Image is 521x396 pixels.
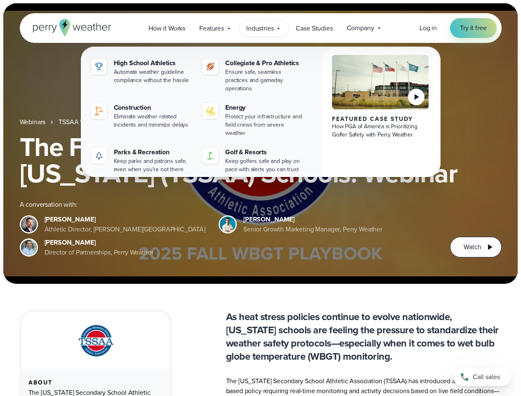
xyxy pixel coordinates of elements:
img: parks-icon-grey.svg [94,151,104,160]
div: A conversation with: [20,200,437,210]
button: Watch [450,237,501,257]
img: Jeff Wood [21,240,37,255]
span: Watch [464,242,481,252]
img: Brian Wyatt [21,217,37,232]
h1: The Fall WBGT Playbook for [US_STATE] (TSSAA) Schools: Webinar [20,134,502,186]
div: Keep parks and patrons safe, even when you're not there [114,157,193,174]
a: TSSAA WBGT Fall Playbook [59,117,137,127]
span: Company [347,23,374,33]
a: construction perry weather Construction Eliminate weather related incidents and minimize delays [87,99,196,132]
a: High School Athletics Automate weather guideline compliance without the hassle [87,55,196,88]
div: Automate weather guideline compliance without the hassle [114,68,193,85]
span: Try it free [460,23,486,33]
div: Energy [225,103,304,113]
img: proathletics-icon@2x-1.svg [205,61,215,71]
div: Athletic Director, [PERSON_NAME][GEOGRAPHIC_DATA] [45,224,206,234]
a: Collegiate & Pro Athletics Ensure safe, seamless practices and gameday operations [199,55,307,96]
span: Industries [246,24,273,33]
img: TSSAA-Tennessee-Secondary-School-Athletic-Association.svg [68,322,123,360]
a: Parks & Recreation Keep parks and patrons safe, even when you're not there [87,144,196,177]
div: High School Athletics [114,58,193,68]
div: Ensure safe, seamless practices and gameday operations [225,68,304,93]
nav: Breadcrumb [20,117,502,127]
a: Energy Protect your infrastructure and field crews from severe weather [199,99,307,141]
div: [PERSON_NAME] [45,214,206,224]
a: Try it free [450,18,496,38]
img: energy-icon@2x-1.svg [205,106,215,116]
div: Protect your infrastructure and field crews from severe weather [225,113,304,137]
a: Golf & Resorts Keep golfers safe and play on pace with alerts you can trust [199,144,307,177]
img: Spencer Patton, Perry Weather [220,217,236,232]
p: As heat stress policies continue to evolve nationwide, [US_STATE] schools are feeling the pressur... [226,310,502,363]
a: Call sales [453,368,511,386]
div: About [28,379,163,386]
img: PGA of America, Frisco Campus [332,55,429,109]
img: golf-iconV2.svg [205,151,215,160]
span: Call sales [473,372,500,382]
div: Eliminate weather related incidents and minimize delays [114,113,193,129]
a: Webinars [20,117,46,127]
span: Features [199,24,224,33]
div: How PGA of America is Prioritizing Golfer Safety with Perry Weather [332,123,429,139]
div: Keep golfers safe and play on pace with alerts you can trust [225,157,304,174]
div: Parks & Recreation [114,147,193,157]
div: [PERSON_NAME] [45,238,153,247]
a: PGA of America, Frisco Campus Featured Case Study How PGA of America is Prioritizing Golfer Safet... [322,48,439,184]
img: highschool-icon.svg [94,61,104,71]
span: Case Studies [296,24,332,33]
a: Log in [420,23,437,33]
div: Featured Case Study [332,116,429,123]
a: Case Studies [289,20,339,37]
span: How it Works [149,24,185,33]
div: [PERSON_NAME] [243,214,382,224]
div: Golf & Resorts [225,147,304,157]
div: Collegiate & Pro Athletics [225,58,304,68]
div: Construction [114,103,193,113]
img: construction perry weather [94,106,104,116]
div: Senior Growth Marketing Manager, Perry Weather [243,224,382,234]
div: Director of Partnerships, Perry Weather [45,247,153,257]
a: How it Works [141,20,192,37]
